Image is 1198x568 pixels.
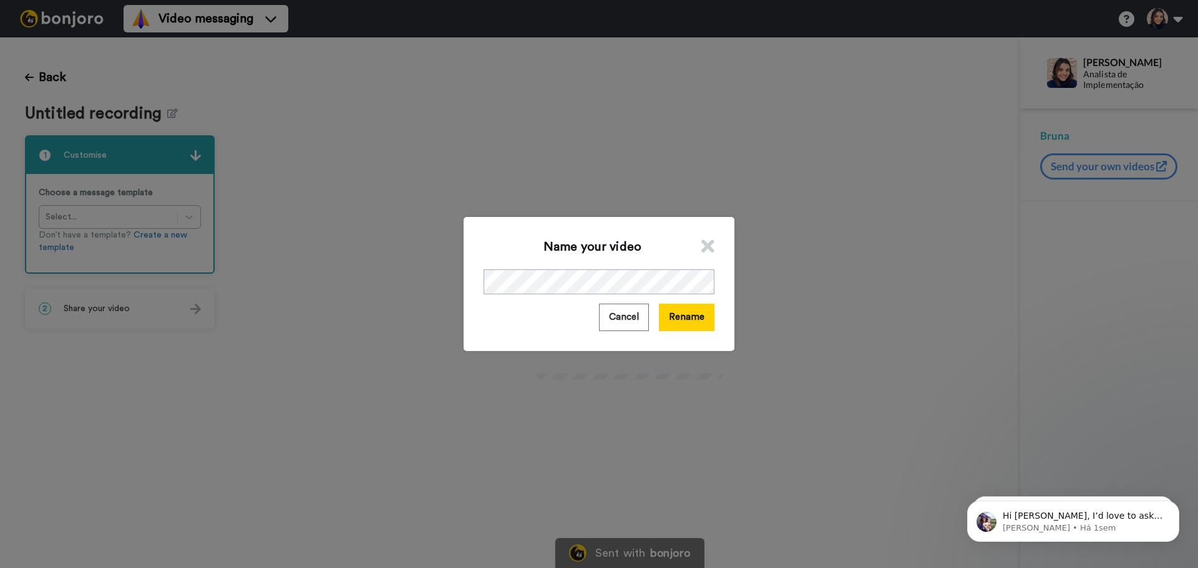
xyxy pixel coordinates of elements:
h1: Name your video [543,238,641,256]
button: Rename [659,304,714,330]
button: Cancel [599,304,649,330]
span: Hi [PERSON_NAME], I’d love to ask you a quick question: If [PERSON_NAME] could introduce a new fe... [54,36,214,108]
p: Message from Amy, sent Há 1sem [54,48,215,59]
iframe: Intercom notifications mensagem [948,474,1198,562]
